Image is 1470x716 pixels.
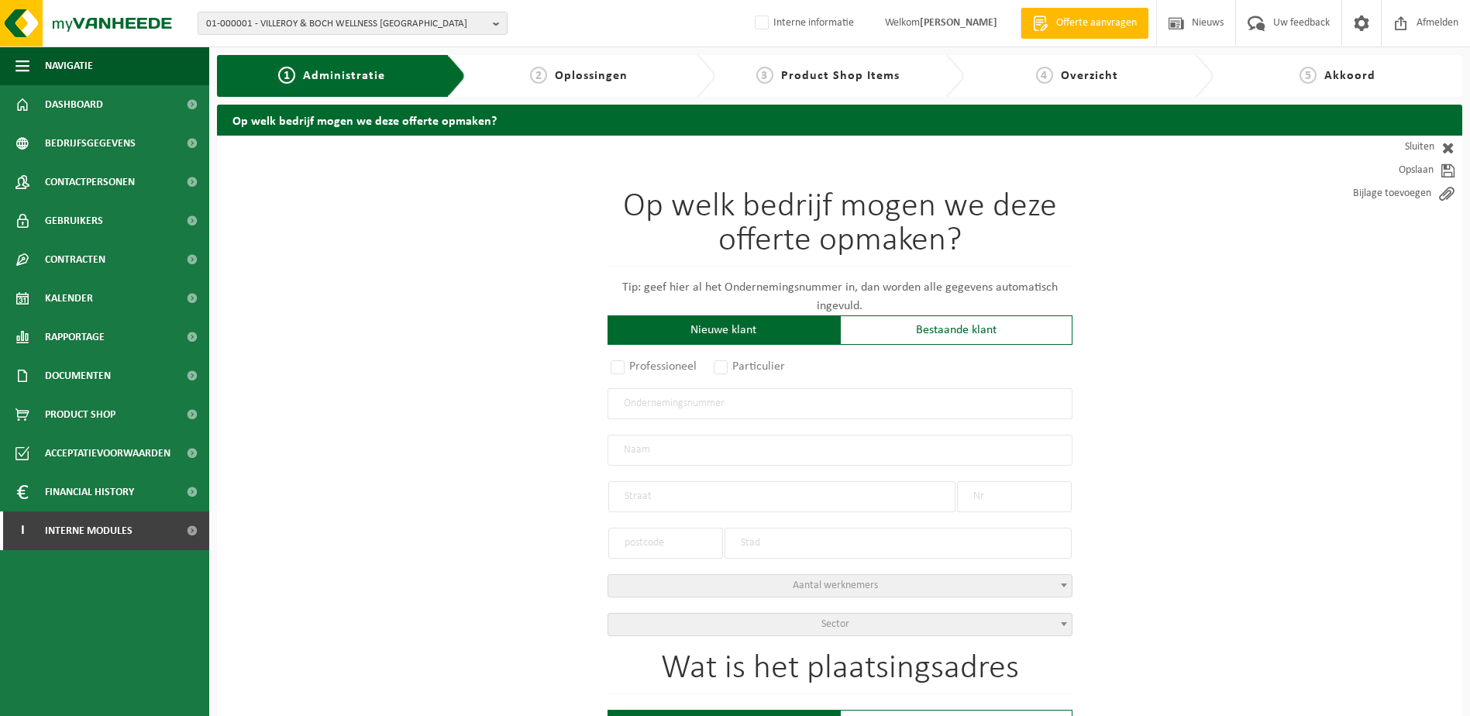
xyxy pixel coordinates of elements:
a: 1Administratie [229,67,435,85]
div: Nieuwe klant [608,315,840,345]
input: Stad [725,528,1072,559]
span: 4 [1036,67,1053,84]
h2: Op welk bedrijf mogen we deze offerte opmaken? [217,105,1462,135]
a: 4Overzicht [972,67,1182,85]
input: Ondernemingsnummer [608,388,1072,419]
a: Sluiten [1323,136,1462,159]
span: Bedrijfsgegevens [45,124,136,163]
span: Gebruikers [45,201,103,240]
span: Aantal werknemers [793,580,878,591]
span: 2 [530,67,547,84]
h1: Wat is het plaatsingsadres [608,652,1072,694]
a: 5Akkoord [1221,67,1455,85]
span: 01-000001 - VILLEROY & BOCH WELLNESS [GEOGRAPHIC_DATA] [206,12,487,36]
span: Navigatie [45,46,93,85]
span: Documenten [45,356,111,395]
h1: Op welk bedrijf mogen we deze offerte opmaken? [608,190,1072,267]
span: Financial History [45,473,134,511]
p: Tip: geef hier al het Ondernemingsnummer in, dan worden alle gegevens automatisch ingevuld. [608,278,1072,315]
input: postcode [608,528,723,559]
a: Offerte aanvragen [1021,8,1148,39]
div: Bestaande klant [840,315,1072,345]
span: Dashboard [45,85,103,124]
span: Product Shop Items [781,70,900,82]
span: 3 [756,67,773,84]
span: Sector [821,618,849,630]
span: Offerte aanvragen [1052,15,1141,31]
span: Akkoord [1324,70,1375,82]
a: Bijlage toevoegen [1323,182,1462,205]
span: Kalender [45,279,93,318]
a: Opslaan [1323,159,1462,182]
button: 01-000001 - VILLEROY & BOCH WELLNESS [GEOGRAPHIC_DATA] [198,12,508,35]
input: Naam [608,435,1072,466]
span: Interne modules [45,511,133,550]
span: Oplossingen [555,70,628,82]
span: Overzicht [1061,70,1118,82]
span: 1 [278,67,295,84]
span: I [15,511,29,550]
label: Particulier [711,356,790,377]
span: Acceptatievoorwaarden [45,434,170,473]
a: 2Oplossingen [473,67,683,85]
span: Product Shop [45,395,115,434]
span: 5 [1300,67,1317,84]
span: Administratie [303,70,385,82]
span: Contactpersonen [45,163,135,201]
a: 3Product Shop Items [723,67,933,85]
span: Rapportage [45,318,105,356]
label: Professioneel [608,356,701,377]
span: Contracten [45,240,105,279]
label: Interne informatie [752,12,854,35]
input: Nr [957,481,1072,512]
strong: [PERSON_NAME] [920,17,997,29]
input: Straat [608,481,955,512]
